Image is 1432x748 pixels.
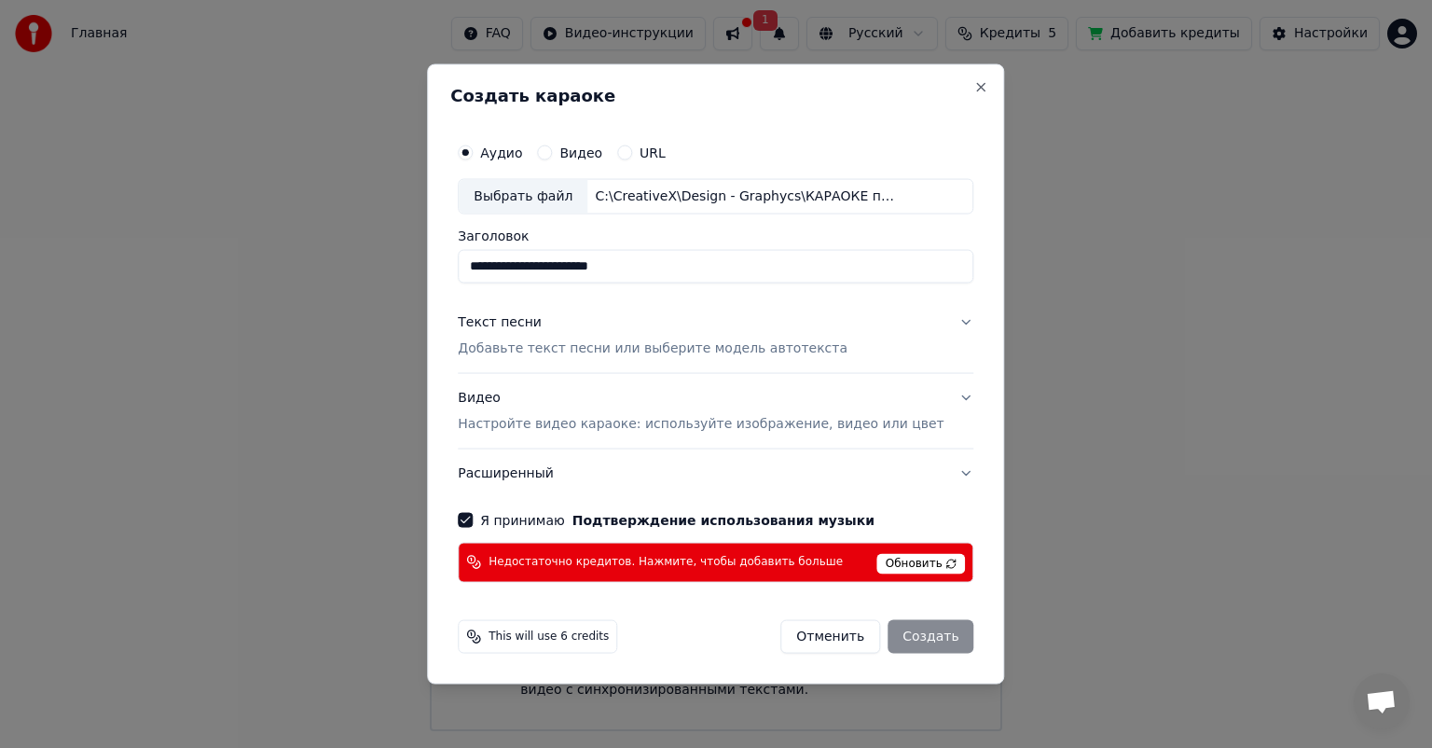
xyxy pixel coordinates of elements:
[458,298,973,373] button: Текст песниДобавьте текст песни или выберите модель автотекста
[458,374,973,449] button: ВидеоНастройте видео караоке: используйте изображение, видео или цвет
[459,180,587,214] div: Выбрать файл
[458,313,542,332] div: Текст песни
[489,555,843,570] span: Недостаточно кредитов. Нажмите, чтобы добавить больше
[572,513,874,526] button: Я принимаю
[458,229,973,242] label: Заголовок
[458,449,973,497] button: Расширенный
[640,146,666,159] label: URL
[458,414,943,433] p: Настройте видео караоке: используйте изображение, видео или цвет
[587,187,904,206] div: C:\CreativeX\Design - Graphycs\КАРАОКЕ проекты\данико-8 - Что наша жизнь.mp3
[450,88,981,104] h2: Создать караоке
[489,629,609,644] span: This will use 6 credits
[877,553,966,574] span: Обновить
[780,619,880,653] button: Отменить
[480,513,874,526] label: Я принимаю
[480,146,522,159] label: Аудио
[559,146,602,159] label: Видео
[458,389,943,434] div: Видео
[458,339,847,358] p: Добавьте текст песни или выберите модель автотекста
